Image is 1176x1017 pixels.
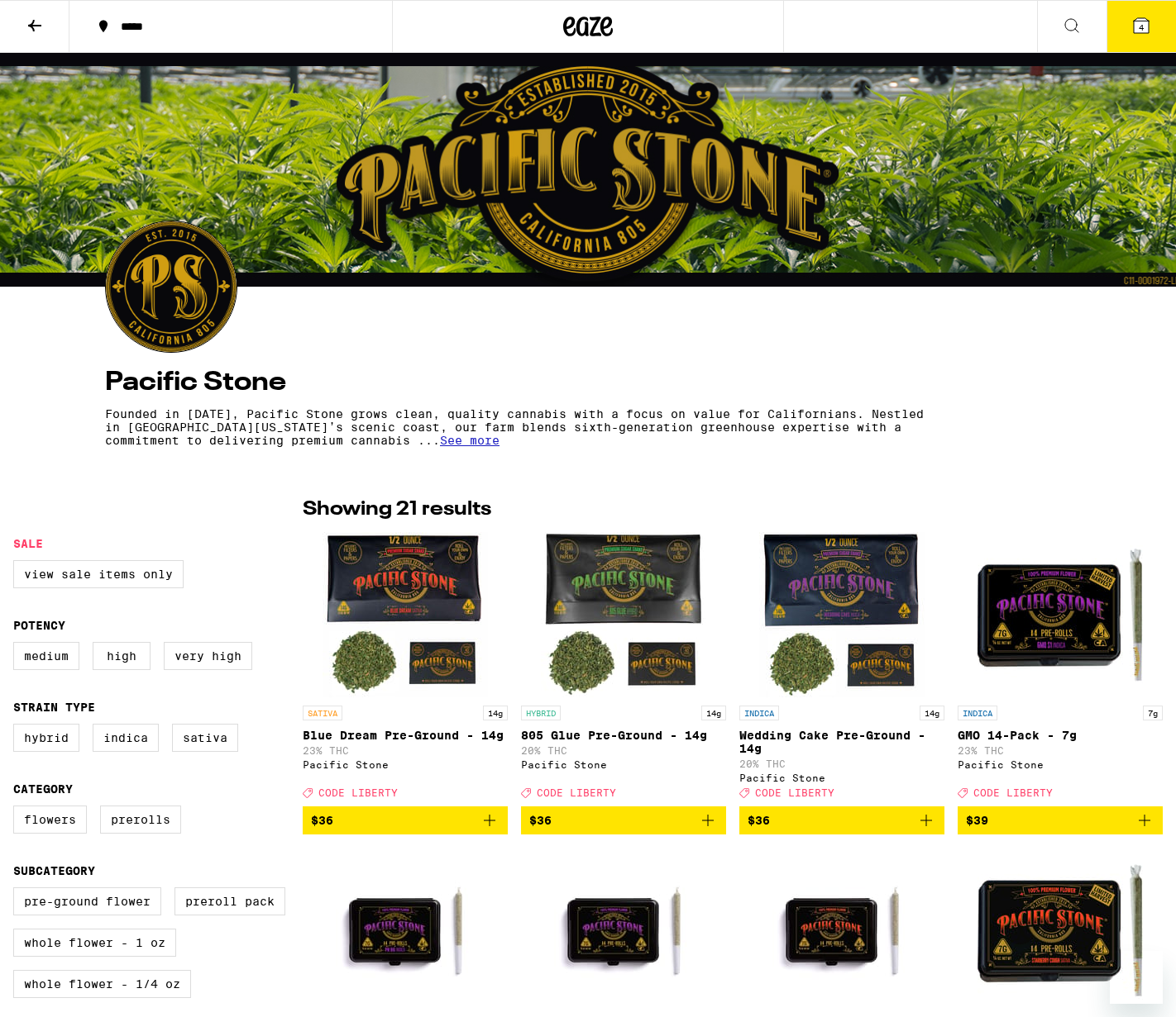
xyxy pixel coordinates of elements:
[13,970,191,998] label: Whole Flower - 1/4 oz
[100,806,181,834] label: Prerolls
[13,560,184,588] label: View Sale Items Only
[529,814,552,827] span: $36
[303,706,342,720] p: SATIVA
[521,759,726,770] div: Pacific Stone
[739,758,944,769] p: 20% THC
[739,806,944,834] button: Add to bag
[440,434,500,447] span: See more
[13,642,79,670] label: Medium
[537,787,616,798] span: CODE LIBERTY
[13,701,95,714] legend: Strain Type
[174,887,285,915] label: Preroll Pack
[973,787,1053,798] span: CODE LIBERTY
[1143,706,1163,720] p: 7g
[13,806,87,834] label: Flowers
[13,887,161,915] label: Pre-ground Flower
[1003,911,1036,944] iframe: Close message
[701,706,726,720] p: 14g
[739,706,779,720] p: INDICA
[755,787,834,798] span: CODE LIBERTY
[311,814,333,827] span: $36
[521,729,726,742] p: 805 Glue Pre-Ground - 14g
[748,814,770,827] span: $36
[739,532,944,806] a: Open page for Wedding Cake Pre-Ground - 14g from Pacific Stone
[541,532,706,697] img: Pacific Stone - 805 Glue Pre-Ground - 14g
[521,706,561,720] p: HYBRID
[739,729,944,755] p: Wedding Cake Pre-Ground - 14g
[13,929,176,957] label: Whole Flower - 1 oz
[978,532,1143,697] img: Pacific Stone - GMO 14-Pack - 7g
[303,532,508,806] a: Open page for Blue Dream Pre-Ground - 14g from Pacific Stone
[323,848,488,1013] img: Pacific Stone - PR OG 14-Pack - 7g
[966,814,988,827] span: $39
[13,864,95,877] legend: Subcategory
[483,706,508,720] p: 14g
[164,642,252,670] label: Very High
[1110,951,1163,1004] iframe: Button to launch messaging window
[958,745,1163,756] p: 23% THC
[541,848,706,1013] img: Pacific Stone - Wedding Cake 14-Pack - 7g
[958,729,1163,742] p: GMO 14-Pack - 7g
[958,532,1163,806] a: Open page for GMO 14-Pack - 7g from Pacific Stone
[521,745,726,756] p: 20% THC
[303,806,508,834] button: Add to bag
[958,706,997,720] p: INDICA
[13,619,65,632] legend: Potency
[521,532,726,806] a: Open page for 805 Glue Pre-Ground - 14g from Pacific Stone
[958,806,1163,834] button: Add to bag
[105,407,925,447] p: Founded in [DATE], Pacific Stone grows clean, quality cannabis with a focus on value for Californ...
[303,496,491,524] p: Showing 21 results
[759,848,925,1013] img: Pacific Stone - Blue Dream 14-Pack - 7g
[303,745,508,756] p: 23% THC
[958,759,1163,770] div: Pacific Stone
[323,532,488,697] img: Pacific Stone - Blue Dream Pre-Ground - 14g
[13,724,79,752] label: Hybrid
[172,724,238,752] label: Sativa
[105,369,1071,396] h4: Pacific Stone
[303,729,508,742] p: Blue Dream Pre-Ground - 14g
[521,806,726,834] button: Add to bag
[13,537,43,550] legend: Sale
[920,706,944,720] p: 14g
[318,787,398,798] span: CODE LIBERTY
[1107,1,1176,52] button: 4
[106,221,237,352] img: Pacific Stone logo
[1139,22,1144,32] span: 4
[13,782,73,796] legend: Category
[303,759,508,770] div: Pacific Stone
[739,772,944,783] div: Pacific Stone
[93,724,159,752] label: Indica
[978,848,1143,1013] img: Pacific Stone - Star-berry Cough 14-Pack - 7g
[759,532,925,697] img: Pacific Stone - Wedding Cake Pre-Ground - 14g
[93,642,151,670] label: High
